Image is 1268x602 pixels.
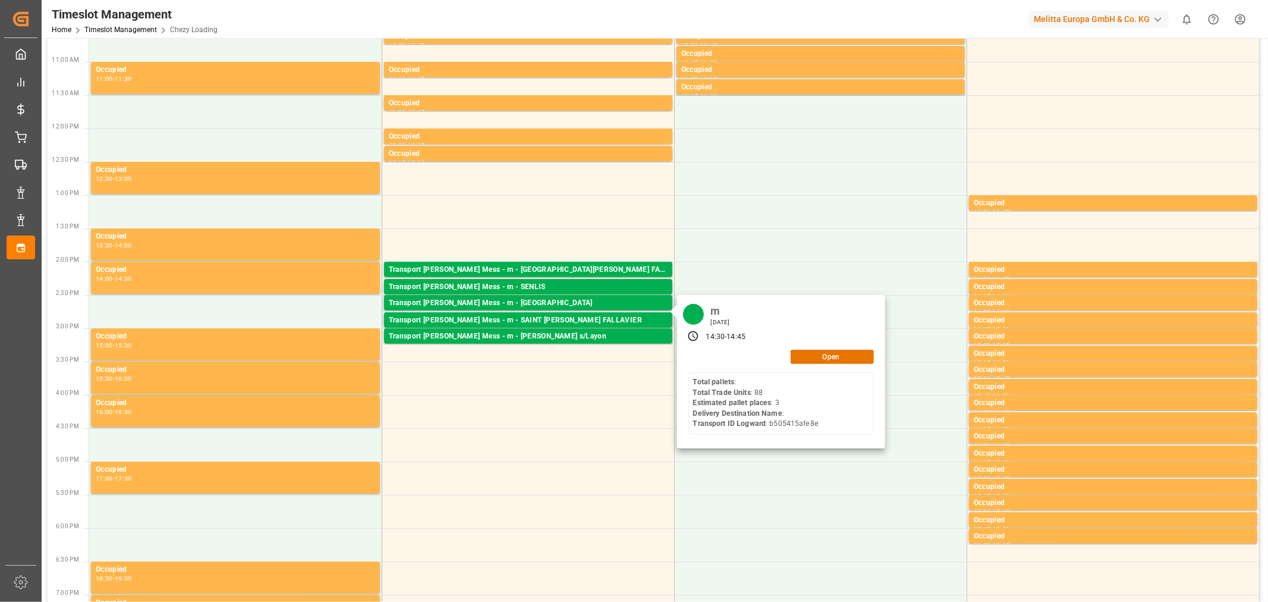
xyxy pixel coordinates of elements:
[96,276,113,281] div: 14:00
[56,256,79,263] span: 2:00 PM
[974,381,1253,393] div: Occupied
[389,143,406,148] div: 12:00
[96,243,113,248] div: 13:30
[993,476,1010,481] div: 17:15
[991,543,993,548] div: -
[681,64,960,76] div: Occupied
[974,409,991,415] div: 16:00
[681,48,960,60] div: Occupied
[698,60,700,65] div: -
[56,523,79,529] span: 6:00 PM
[991,276,993,281] div: -
[974,543,991,548] div: 18:00
[974,364,1253,376] div: Occupied
[405,160,407,165] div: -
[974,343,991,348] div: 15:00
[974,327,991,332] div: 14:45
[693,377,819,429] div: : : 88 : 3 : : b505415afe8e
[113,476,115,481] div: -
[974,397,1253,409] div: Occupied
[405,43,407,48] div: -
[405,109,407,115] div: -
[389,148,668,160] div: Occupied
[389,327,668,337] div: Pallets: ,TU: 60,City: [GEOGRAPHIC_DATA][PERSON_NAME],Arrival: [DATE] 00:00:00
[974,276,991,281] div: 14:00
[96,231,375,243] div: Occupied
[993,509,1010,515] div: 17:45
[993,427,1010,432] div: 16:30
[56,490,79,496] span: 5:30 PM
[389,43,406,48] div: 10:30
[974,264,1253,276] div: Occupied
[115,343,132,348] div: 15:30
[993,393,1010,399] div: 16:00
[974,431,1253,443] div: Occupied
[96,76,113,81] div: 11:00
[974,497,1253,509] div: Occupied
[1029,11,1169,28] div: Melitta Europa GmbH & Co. KG
[405,76,407,81] div: -
[974,476,991,481] div: 17:00
[726,332,745,343] div: 14:45
[96,164,375,176] div: Occupied
[693,419,766,428] b: Transport ID Logward
[1200,6,1227,33] button: Help Center
[408,76,425,81] div: 11:15
[707,301,734,318] div: m
[993,526,1010,532] div: 18:00
[974,509,991,515] div: 17:30
[115,576,132,581] div: 19:00
[389,293,668,303] div: Pallets: ,TU: 9,City: [GEOGRAPHIC_DATA],Arrival: [DATE] 00:00:00
[115,476,132,481] div: 17:30
[974,197,1253,209] div: Occupied
[389,76,406,81] div: 11:00
[974,531,1253,543] div: Occupied
[991,409,993,415] div: -
[408,109,425,115] div: 11:45
[52,57,79,63] span: 11:00 AM
[991,343,993,348] div: -
[707,318,734,327] div: [DATE]
[389,297,668,309] div: Transport [PERSON_NAME] Mess - m - [GEOGRAPHIC_DATA]
[96,397,375,409] div: Occupied
[974,376,991,381] div: 15:30
[115,243,132,248] div: 14:00
[974,281,1253,293] div: Occupied
[725,332,726,343] div: -
[113,243,115,248] div: -
[993,327,1010,332] div: 15:00
[56,290,79,296] span: 2:30 PM
[96,364,375,376] div: Occupied
[993,543,1010,548] div: 18:15
[974,360,991,365] div: 15:15
[389,131,668,143] div: Occupied
[96,64,375,76] div: Occupied
[96,476,113,481] div: 17:00
[698,93,700,99] div: -
[993,360,1010,365] div: 15:30
[389,64,668,76] div: Occupied
[56,423,79,429] span: 4:30 PM
[389,264,668,276] div: Transport [PERSON_NAME] Mess - m - [GEOGRAPHIC_DATA][PERSON_NAME] FALLAVIER
[993,276,1010,281] div: 14:15
[993,493,1010,498] div: 17:30
[389,276,668,286] div: Pallets: 1,TU: 16,City: [GEOGRAPHIC_DATA][PERSON_NAME],Arrival: [DATE] 00:00:00
[991,427,993,432] div: -
[115,276,132,281] div: 14:30
[113,576,115,581] div: -
[991,293,993,299] div: -
[693,388,751,397] b: Total Trade Units
[974,393,991,399] div: 15:45
[115,409,132,415] div: 16:30
[700,43,718,48] div: 10:45
[389,160,406,165] div: 12:15
[408,160,425,165] div: 12:30
[56,390,79,396] span: 4:00 PM
[974,415,1253,427] div: Occupied
[991,493,993,498] div: -
[993,460,1010,465] div: 17:00
[408,43,425,48] div: 10:45
[693,399,772,407] b: Estimated pallet places
[56,223,79,230] span: 1:30 PM
[993,376,1010,381] div: 15:45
